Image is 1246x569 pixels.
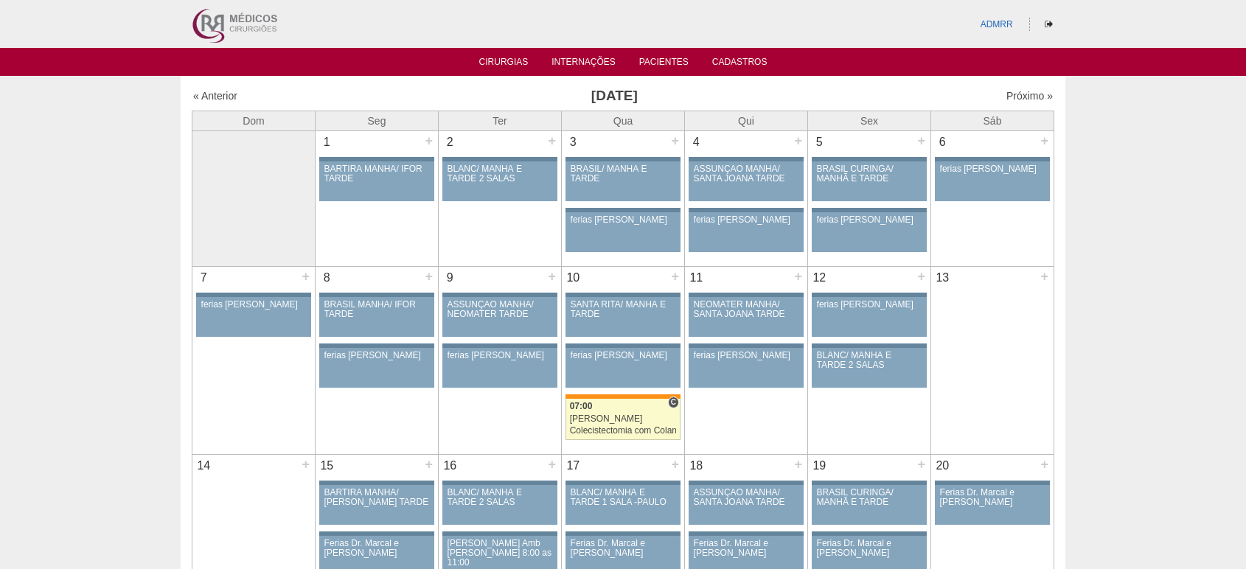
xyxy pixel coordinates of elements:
div: Key: Aviso [565,531,681,536]
div: 19 [808,455,831,477]
div: + [1038,131,1051,150]
div: Key: Aviso [319,343,434,348]
div: 5 [808,131,831,153]
div: ferias [PERSON_NAME] [201,300,307,310]
div: ASSUNÇÃO MANHÃ/ NEOMATER TARDE [448,300,553,319]
span: 07:00 [570,401,593,411]
h3: [DATE] [400,85,829,107]
div: 6 [931,131,954,153]
div: BRASIL/ MANHÃ E TARDE [571,164,676,184]
div: 20 [931,455,954,477]
div: BRASIL CURINGA/ MANHÃ E TARDE [817,164,922,184]
div: Key: Aviso [442,531,557,536]
div: Key: Aviso [442,157,557,161]
div: BRASIL MANHÃ/ IFOR TARDE [324,300,430,319]
div: NEOMATER MANHÃ/ SANTA JOANA TARDE [694,300,799,319]
div: 2 [439,131,462,153]
div: ferias [PERSON_NAME] [817,300,922,310]
a: BLANC/ MANHÃ E TARDE 2 SALAS [442,485,557,525]
a: ferias [PERSON_NAME] [319,348,434,388]
a: ADMRR [981,19,1013,29]
a: BLANC/ MANHÃ E TARDE 1 SALA -PAULO [565,485,681,525]
div: Key: Aviso [689,293,804,297]
a: Próximo » [1006,90,1053,102]
div: Key: São Luiz - SCS [565,394,681,399]
div: ferias [PERSON_NAME] [817,215,922,225]
div: ferias [PERSON_NAME] [940,164,1045,174]
div: 15 [316,455,338,477]
div: Key: Aviso [689,531,804,536]
div: ferias [PERSON_NAME] [324,351,430,360]
div: 4 [685,131,708,153]
div: 3 [562,131,585,153]
div: + [915,267,927,286]
div: + [792,131,804,150]
div: Key: Aviso [442,293,557,297]
div: + [422,131,435,150]
div: + [915,455,927,474]
div: + [546,455,558,474]
div: BRASIL CURINGA/ MANHÃ E TARDE [817,488,922,507]
a: ASSUNÇÃO MANHÃ/ NEOMATER TARDE [442,297,557,337]
a: C 07:00 [PERSON_NAME] Colecistectomia com Colangiografia VL [565,399,681,440]
a: ferias [PERSON_NAME] [689,348,804,388]
div: Ferias Dr. Marcal e [PERSON_NAME] [817,539,922,558]
div: Key: Aviso [812,293,927,297]
div: SANTA RITA/ MANHÃ E TARDE [571,300,676,319]
div: Key: Aviso [935,481,1050,485]
div: Ferias Dr. Marcal e [PERSON_NAME] [940,488,1045,507]
a: Cadastros [712,57,768,71]
div: ASSUNÇÃO MANHÃ/ SANTA JOANA TARDE [694,164,799,184]
div: + [422,455,435,474]
span: Consultório [668,397,679,408]
div: + [792,455,804,474]
a: ferias [PERSON_NAME] [565,212,681,252]
div: Ferias Dr. Marcal e [PERSON_NAME] [571,539,676,558]
a: Ferias Dr. Marcal e [PERSON_NAME] [935,485,1050,525]
div: Key: Aviso [689,481,804,485]
div: Key: Aviso [442,343,557,348]
a: ferias [PERSON_NAME] [196,297,311,337]
div: Ferias Dr. Marcal e [PERSON_NAME] [694,539,799,558]
div: Key: Aviso [319,481,434,485]
div: ferias [PERSON_NAME] [694,351,799,360]
a: BARTIRA MANHÃ/ IFOR TARDE [319,161,434,201]
div: Key: Aviso [689,208,804,212]
div: + [1038,455,1051,474]
a: NEOMATER MANHÃ/ SANTA JOANA TARDE [689,297,804,337]
div: Key: Aviso [812,481,927,485]
div: BARTIRA MANHÃ/ [PERSON_NAME] TARDE [324,488,430,507]
div: ferias [PERSON_NAME] [571,351,676,360]
a: Pacientes [639,57,689,71]
div: 18 [685,455,708,477]
div: ferias [PERSON_NAME] [694,215,799,225]
div: Key: Aviso [689,157,804,161]
div: + [915,131,927,150]
div: Key: Aviso [812,531,927,536]
div: + [546,267,558,286]
div: BLANC/ MANHÃ E TARDE 2 SALAS [448,488,553,507]
div: Key: Aviso [812,157,927,161]
div: 7 [192,267,215,289]
a: ASSUNÇÃO MANHÃ/ SANTA JOANA TARDE [689,161,804,201]
div: Ferias Dr. Marcal e [PERSON_NAME] [324,539,430,558]
div: + [299,455,312,474]
a: ferias [PERSON_NAME] [689,212,804,252]
div: Key: Aviso [319,531,434,536]
th: Sex [808,111,931,130]
div: 11 [685,267,708,289]
div: Key: Aviso [196,293,311,297]
div: 13 [931,267,954,289]
div: Key: Aviso [442,481,557,485]
th: Ter [439,111,562,130]
div: + [792,267,804,286]
div: ASSUNÇÃO MANHÃ/ SANTA JOANA TARDE [694,488,799,507]
div: Key: Aviso [565,157,681,161]
a: ferias [PERSON_NAME] [812,212,927,252]
div: + [299,267,312,286]
th: Seg [316,111,439,130]
div: Key: Aviso [565,343,681,348]
div: BLANC/ MANHÃ E TARDE 1 SALA -PAULO [571,488,676,507]
div: 8 [316,267,338,289]
div: Key: Aviso [319,293,434,297]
